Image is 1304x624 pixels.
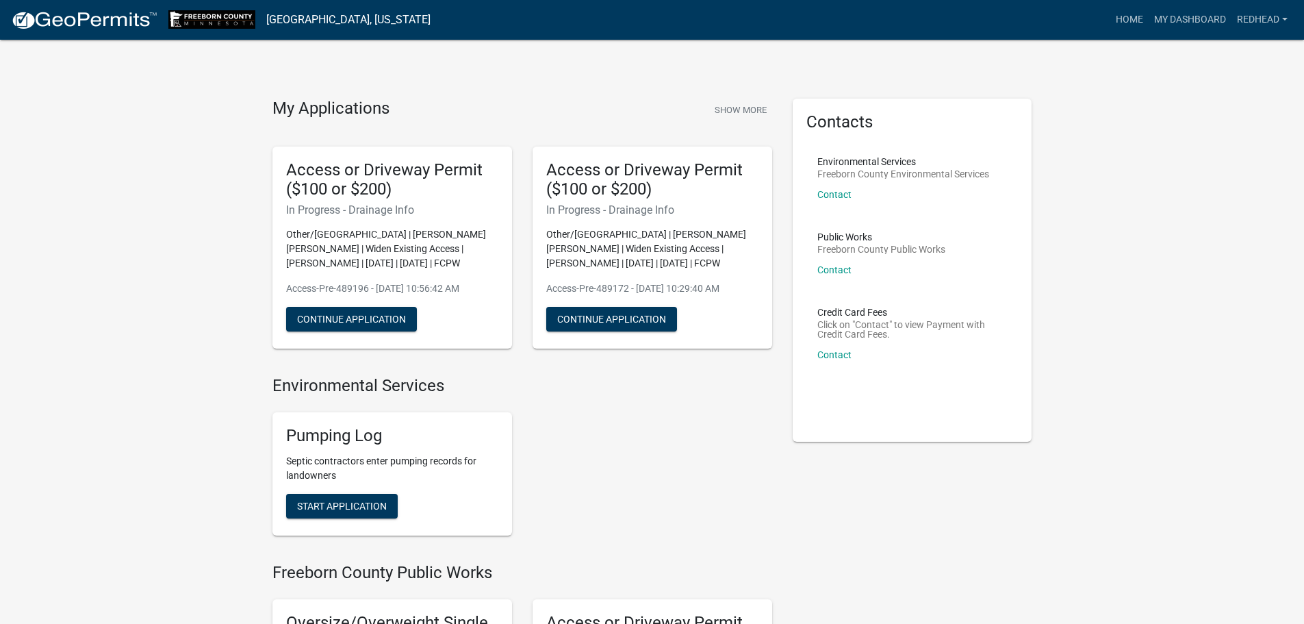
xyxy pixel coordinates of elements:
[286,454,498,483] p: Septic contractors enter pumping records for landowners
[546,282,758,296] p: Access-Pre-489172 - [DATE] 10:29:40 AM
[272,563,772,583] h4: Freeborn County Public Works
[817,157,989,166] p: Environmental Services
[286,282,498,296] p: Access-Pre-489196 - [DATE] 10:56:42 AM
[1149,7,1231,33] a: My Dashboard
[817,308,1008,317] p: Credit Card Fees
[168,10,255,29] img: Freeborn County, Minnesota
[817,189,852,200] a: Contact
[1110,7,1149,33] a: Home
[286,494,398,519] button: Start Application
[817,245,945,254] p: Freeborn County Public Works
[1231,7,1293,33] a: Redhead
[546,203,758,216] h6: In Progress - Drainage Info
[286,426,498,446] h5: Pumping Log
[546,160,758,200] h5: Access or Driveway Permit ($100 or $200)
[286,160,498,200] h5: Access or Driveway Permit ($100 or $200)
[806,112,1019,132] h5: Contacts
[272,99,389,119] h4: My Applications
[286,203,498,216] h6: In Progress - Drainage Info
[266,8,431,32] a: [GEOGRAPHIC_DATA], [US_STATE]
[297,500,387,511] span: Start Application
[817,320,1008,339] p: Click on "Contact" to view Payment with Credit Card Fees.
[286,307,417,332] button: Continue Application
[817,232,945,242] p: Public Works
[817,264,852,275] a: Contact
[546,307,677,332] button: Continue Application
[272,376,772,396] h4: Environmental Services
[286,227,498,271] p: Other/[GEOGRAPHIC_DATA] | [PERSON_NAME] [PERSON_NAME] | Widen Existing Access | [PERSON_NAME] | [...
[817,349,852,360] a: Contact
[546,227,758,271] p: Other/[GEOGRAPHIC_DATA] | [PERSON_NAME] [PERSON_NAME] | Widen Existing Access | [PERSON_NAME] | [...
[817,169,989,179] p: Freeborn County Environmental Services
[709,99,772,121] button: Show More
